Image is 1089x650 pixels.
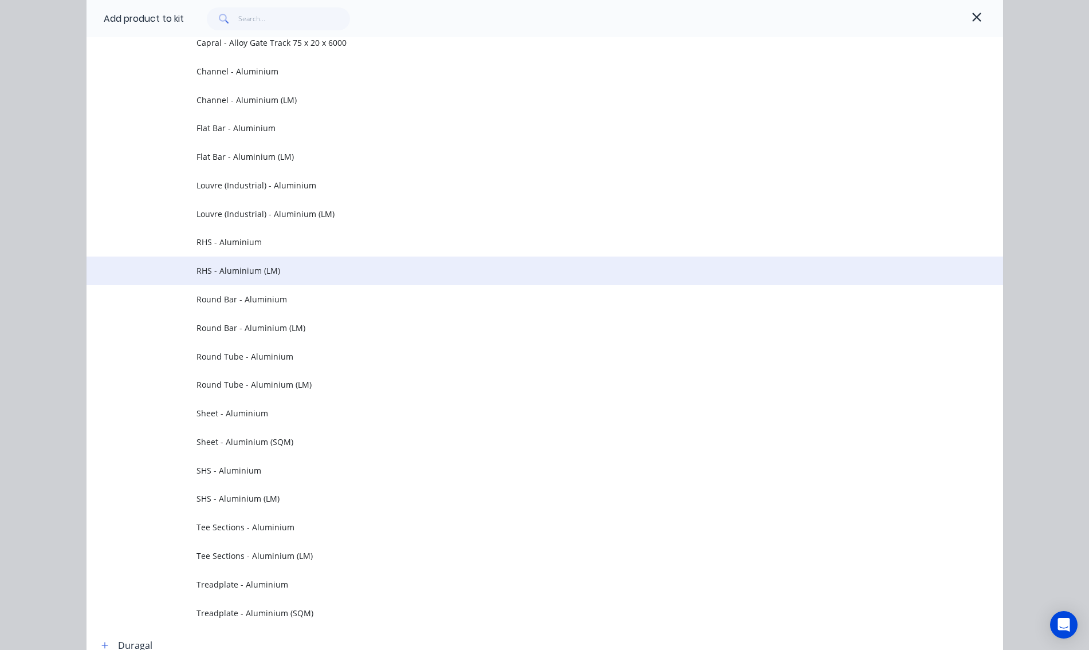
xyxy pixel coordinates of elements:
span: RHS - Aluminium [196,236,842,248]
span: Tee Sections - Aluminium (LM) [196,550,842,562]
span: Channel - Aluminium (LM) [196,94,842,106]
span: Sheet - Aluminium (SQM) [196,436,842,448]
span: Flat Bar - Aluminium [196,122,842,134]
span: Round Bar - Aluminium [196,293,842,305]
div: Open Intercom Messenger [1050,611,1078,639]
span: Round Bar - Aluminium (LM) [196,322,842,334]
span: Tee Sections - Aluminium [196,521,842,533]
div: Add product to kit [104,12,184,26]
span: Treadplate - Aluminium [196,578,842,590]
span: Flat Bar - Aluminium (LM) [196,151,842,163]
span: Louvre (Industrial) - Aluminium [196,179,842,191]
span: RHS - Aluminium (LM) [196,265,842,277]
span: Capral - Alloy Gate Track 75 x 20 x 6000 [196,37,842,49]
span: Treadplate - Aluminium (SQM) [196,607,842,619]
span: Round Tube - Aluminium [196,350,842,363]
span: Louvre (Industrial) - Aluminium (LM) [196,208,842,220]
span: Sheet - Aluminium [196,407,842,419]
span: Round Tube - Aluminium (LM) [196,379,842,391]
span: SHS - Aluminium (LM) [196,493,842,505]
span: SHS - Aluminium [196,464,842,476]
span: Channel - Aluminium [196,65,842,77]
input: Search... [238,7,350,30]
